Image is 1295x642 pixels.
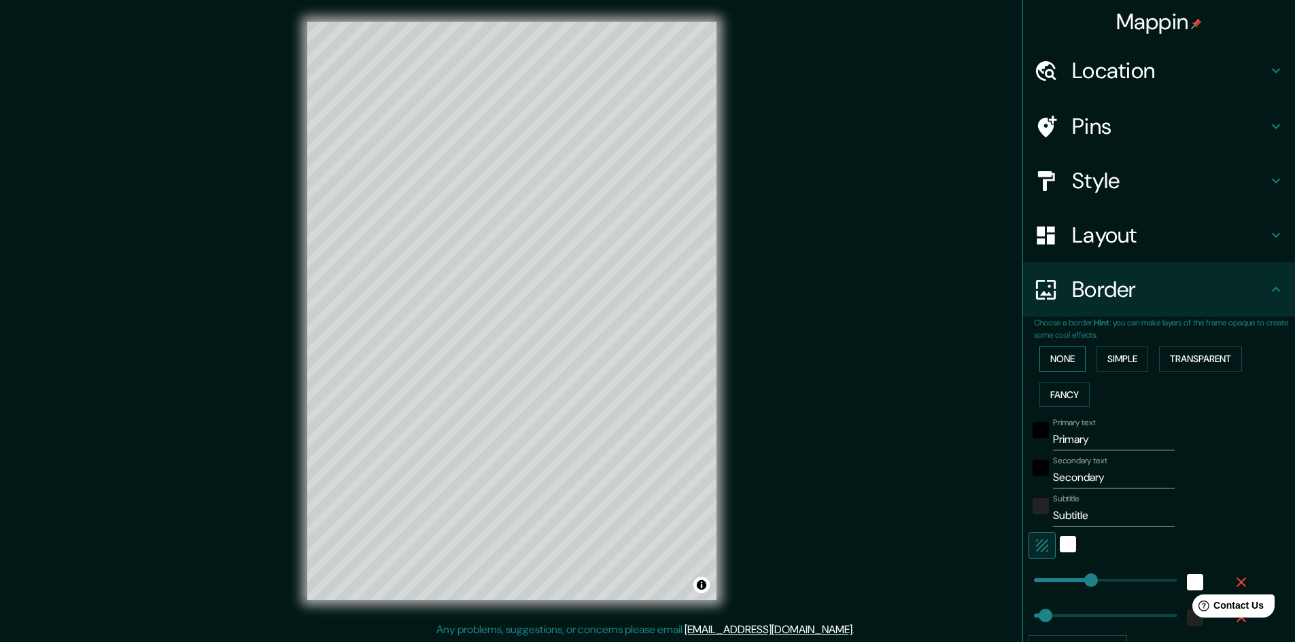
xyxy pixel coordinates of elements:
[1033,498,1049,514] button: color-222222
[1023,43,1295,98] div: Location
[1039,346,1086,372] button: None
[1159,346,1242,372] button: Transparent
[1023,208,1295,262] div: Layout
[1072,167,1268,194] h4: Style
[1023,262,1295,317] div: Border
[1072,221,1268,249] h4: Layout
[1187,574,1203,590] button: white
[1023,154,1295,208] div: Style
[1053,417,1095,429] label: Primary text
[1072,276,1268,303] h4: Border
[1053,493,1080,505] label: Subtitle
[1033,460,1049,476] button: black
[1097,346,1148,372] button: Simple
[1094,317,1109,328] b: Hint
[1033,422,1049,438] button: black
[1072,113,1268,140] h4: Pins
[693,577,710,593] button: Toggle attribution
[436,622,854,638] p: Any problems, suggestions, or concerns please email .
[857,622,859,638] div: .
[854,622,857,638] div: .
[1053,455,1107,467] label: Secondary text
[1174,589,1280,627] iframe: Help widget launcher
[1023,99,1295,154] div: Pins
[1116,8,1203,35] h4: Mappin
[1034,317,1295,341] p: Choose a border. : you can make layers of the frame opaque to create some cool effects.
[1060,536,1076,552] button: white
[1072,57,1268,84] h4: Location
[1191,18,1202,29] img: pin-icon.png
[685,622,852,637] a: [EMAIL_ADDRESS][DOMAIN_NAME]
[1039,382,1090,408] button: Fancy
